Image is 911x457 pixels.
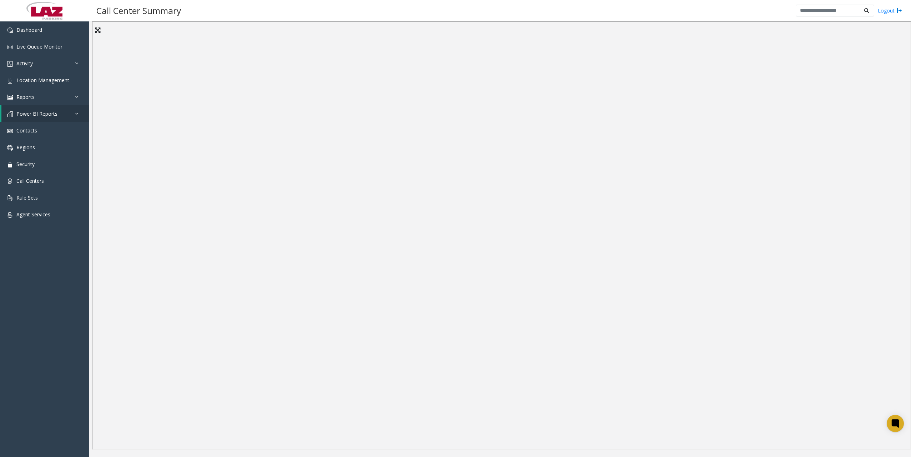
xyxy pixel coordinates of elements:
span: Location Management [16,77,69,84]
img: 'icon' [7,61,13,67]
span: Live Queue Monitor [16,43,62,50]
span: Security [16,161,35,167]
img: logout [896,7,902,14]
span: Activity [16,60,33,67]
img: 'icon' [7,111,13,117]
img: 'icon' [7,179,13,184]
img: 'icon' [7,128,13,134]
img: 'icon' [7,44,13,50]
h3: Call Center Summary [93,2,185,19]
span: Reports [16,94,35,100]
img: 'icon' [7,78,13,84]
img: 'icon' [7,95,13,100]
span: Contacts [16,127,37,134]
span: Regions [16,144,35,151]
span: Power BI Reports [16,110,57,117]
img: 'icon' [7,212,13,218]
span: Rule Sets [16,194,38,201]
img: 'icon' [7,162,13,167]
img: 'icon' [7,27,13,33]
a: Logout [878,7,902,14]
span: Agent Services [16,211,50,218]
img: 'icon' [7,145,13,151]
span: Call Centers [16,177,44,184]
a: Power BI Reports [1,105,89,122]
span: Dashboard [16,26,42,33]
img: 'icon' [7,195,13,201]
